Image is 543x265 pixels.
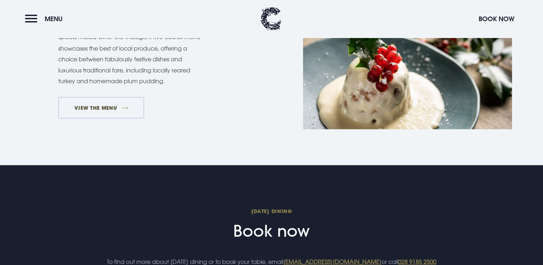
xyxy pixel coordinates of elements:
h2: Book now [101,207,442,240]
a: [EMAIL_ADDRESS][DOMAIN_NAME] [283,258,381,265]
img: Clandeboye Lodge [260,7,282,30]
span: Menu [45,15,63,23]
span: [DATE] Dining [101,207,442,214]
button: Book Now [475,11,518,27]
p: On arrival, enjoy a glass of champagne or winter-spiced mulled wine. Our indulgent five-course me... [58,21,205,86]
a: 028 9185 2500 [398,258,436,265]
button: Menu [25,11,66,27]
a: VIEW THE MENU [58,97,144,118]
